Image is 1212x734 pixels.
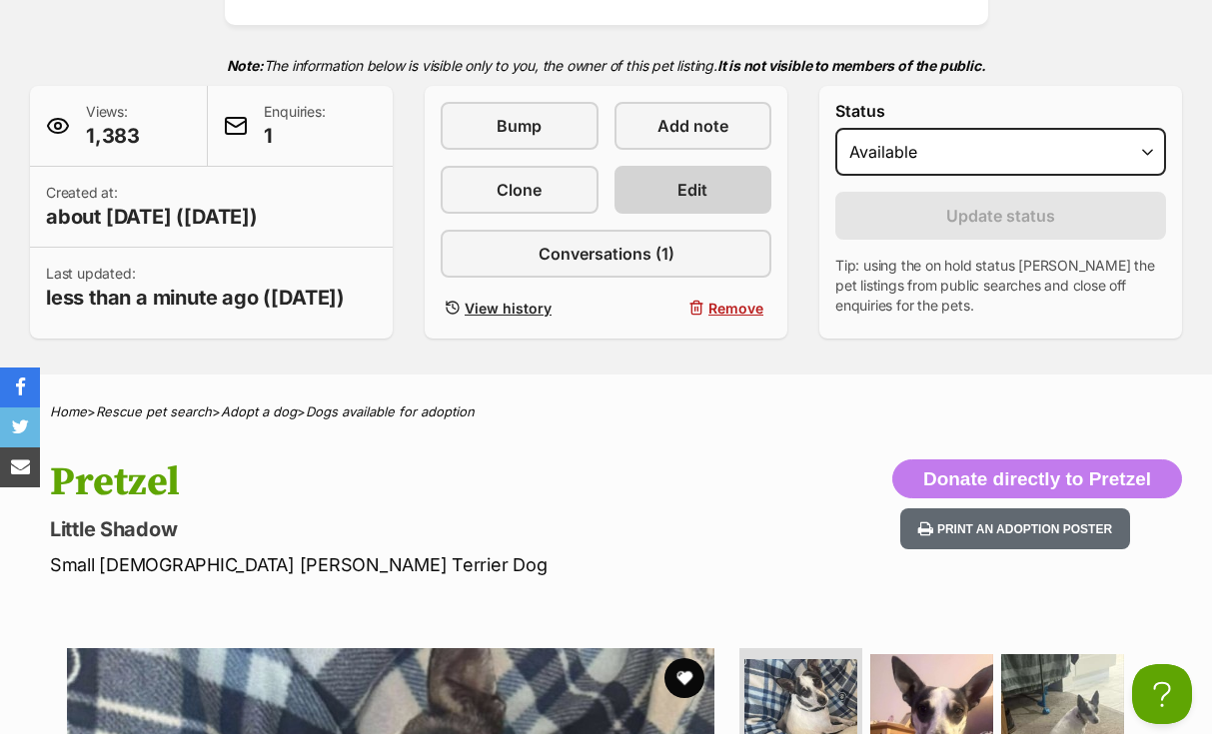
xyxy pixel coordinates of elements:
[30,45,1182,86] p: The information below is visible only to you, the owner of this pet listing.
[441,102,599,150] a: Bump
[264,102,325,150] p: Enquiries:
[46,183,258,231] p: Created at:
[221,403,297,419] a: Adopt a dog
[892,459,1182,499] button: Donate directly to Pretzel
[946,204,1055,228] span: Update status
[465,298,552,319] span: View history
[1132,664,1192,724] iframe: Help Scout Beacon - Open
[264,122,325,150] span: 1
[46,264,345,312] p: Last updated:
[835,102,1166,120] label: Status
[96,403,212,419] a: Rescue pet search
[614,294,772,323] button: Remove
[708,298,763,319] span: Remove
[717,57,986,74] strong: It is not visible to members of the public.
[441,294,599,323] a: View history
[86,122,140,150] span: 1,383
[441,166,599,214] a: Clone
[657,114,728,138] span: Add note
[441,230,771,278] a: Conversations (1)
[86,102,140,150] p: Views:
[306,403,475,419] a: Dogs available for adoption
[835,192,1166,240] button: Update status
[614,166,772,214] a: Edit
[46,284,345,312] span: less than a minute ago ([DATE])
[497,178,542,202] span: Clone
[835,256,1166,316] p: Tip: using the on hold status [PERSON_NAME] the pet listings from public searches and close off e...
[614,102,772,150] a: Add note
[539,242,674,266] span: Conversations (1)
[50,403,87,419] a: Home
[46,203,258,231] span: about [DATE] ([DATE])
[50,459,741,505] h1: Pretzel
[50,515,741,543] p: Little Shadow
[900,508,1130,549] button: Print an adoption poster
[497,114,542,138] span: Bump
[50,551,741,578] p: Small [DEMOGRAPHIC_DATA] [PERSON_NAME] Terrier Dog
[664,658,704,698] button: favourite
[227,57,264,74] strong: Note:
[677,178,707,202] span: Edit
